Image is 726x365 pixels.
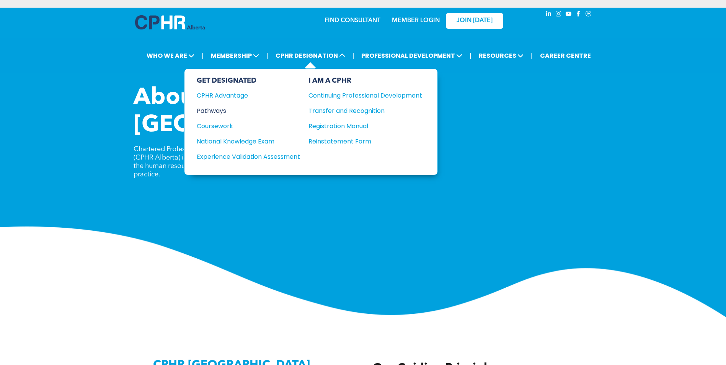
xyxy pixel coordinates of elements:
[308,137,411,146] div: Reinstatement Form
[197,106,290,116] div: Pathways
[308,91,422,100] a: Continuing Professional Development
[197,152,290,161] div: Experience Validation Assessment
[197,106,300,116] a: Pathways
[308,91,411,100] div: Continuing Professional Development
[308,121,422,131] a: Registration Manual
[545,10,553,20] a: linkedin
[197,91,300,100] a: CPHR Advantage
[308,106,411,116] div: Transfer and Recognition
[197,137,290,146] div: National Knowledge Exam
[325,18,380,24] a: FIND CONSULTANT
[359,49,465,63] span: PROFESSIONAL DEVELOPMENT
[308,137,422,146] a: Reinstatement Form
[202,48,204,64] li: |
[134,146,359,178] span: Chartered Professionals in Human Resources of [GEOGRAPHIC_DATA] (CPHR Alberta) is the professiona...
[266,48,268,64] li: |
[476,49,526,63] span: RESOURCES
[538,49,593,63] a: CAREER CENTRE
[308,106,422,116] a: Transfer and Recognition
[470,48,471,64] li: |
[457,17,493,24] span: JOIN [DATE]
[584,10,593,20] a: Social network
[555,10,563,20] a: instagram
[446,13,503,29] a: JOIN [DATE]
[209,49,261,63] span: MEMBERSHIP
[197,77,300,85] div: GET DESIGNATED
[197,152,300,161] a: Experience Validation Assessment
[197,91,290,100] div: CPHR Advantage
[273,49,348,63] span: CPHR DESIGNATION
[564,10,573,20] a: youtube
[352,48,354,64] li: |
[308,121,411,131] div: Registration Manual
[308,77,422,85] div: I AM A CPHR
[392,18,440,24] a: MEMBER LOGIN
[197,121,290,131] div: Coursework
[144,49,197,63] span: WHO WE ARE
[197,121,300,131] a: Coursework
[531,48,533,64] li: |
[135,15,205,29] img: A blue and white logo for cp alberta
[134,86,378,137] span: About CPHR [GEOGRAPHIC_DATA]
[574,10,583,20] a: facebook
[197,137,300,146] a: National Knowledge Exam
